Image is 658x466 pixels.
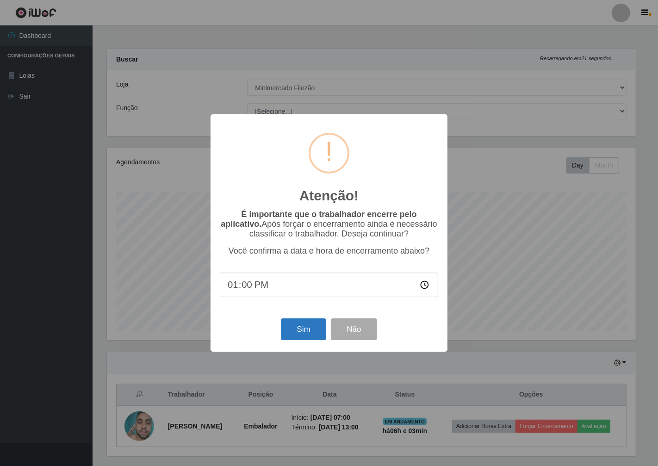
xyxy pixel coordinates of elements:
h2: Atenção! [299,187,359,204]
p: Após forçar o encerramento ainda é necessário classificar o trabalhador. Deseja continuar? [220,210,438,239]
button: Sim [281,318,326,340]
button: Não [331,318,377,340]
p: Você confirma a data e hora de encerramento abaixo? [220,246,438,256]
b: É importante que o trabalhador encerre pelo aplicativo. [221,210,416,229]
